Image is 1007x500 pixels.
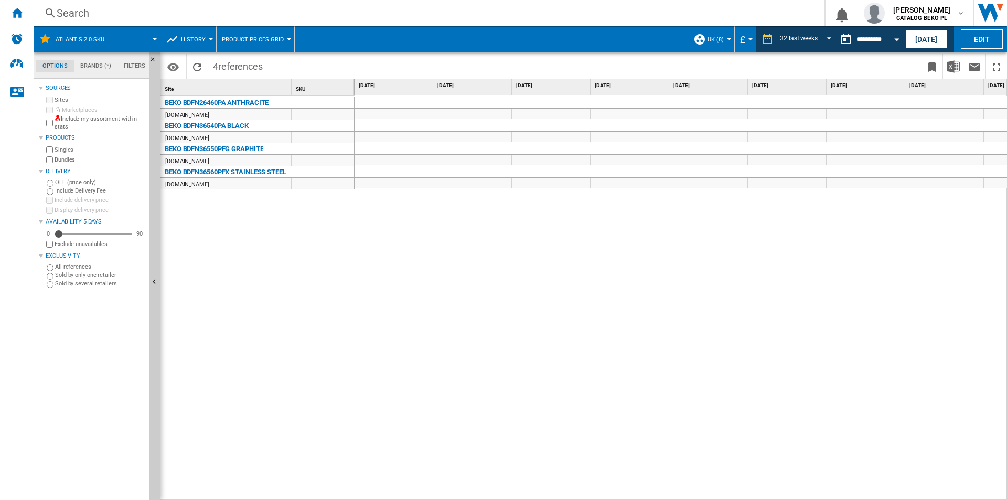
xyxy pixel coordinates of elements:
div: Search [57,6,797,20]
input: Include Delivery Fee [47,188,53,195]
div: History [166,26,211,52]
div: Products [46,134,145,142]
span: [DATE] [909,82,981,89]
div: Sources [46,84,145,92]
label: Marketplaces [55,106,145,114]
button: Atlantis 2.0 SKU [56,26,115,52]
div: [DATE] [357,79,433,92]
div: [DATE] [829,79,905,92]
input: Include my assortment within stats [46,116,53,130]
button: Maximize [986,54,1007,79]
md-tab-item: Filters [117,60,152,72]
button: Hide [149,52,162,71]
span: UK (8) [708,36,724,43]
div: [DATE] [514,79,590,92]
button: History [181,26,211,52]
input: Marketplaces [46,107,53,113]
div: Exclusivity [46,252,145,260]
div: [DATE] [435,79,511,92]
img: alerts-logo.svg [10,33,23,45]
div: BEKO BDFN36540PA BLACK [165,120,249,132]
div: BEKO BDFN26460PA ANTHRACITE [165,97,269,109]
div: [DATE] [907,79,983,92]
md-tab-item: Brands (*) [74,60,117,72]
button: Send this report by email [964,54,985,79]
span: Atlantis 2.0 SKU [56,36,104,43]
div: BEKO BDFN36550PFG GRAPHITE [165,143,263,155]
span: [DATE] [359,82,431,89]
img: dsi-logo.svg [10,59,23,68]
label: Sold by only one retailer [55,271,145,279]
button: Reload [187,54,208,79]
label: Sites [55,96,145,104]
div: 90 [134,230,145,238]
span: Site [165,86,174,92]
button: Edit [961,29,1003,49]
input: Include delivery price [46,197,53,204]
label: Sold by several retailers [55,280,145,288]
span: [PERSON_NAME] [893,5,950,15]
label: Include Delivery Fee [55,187,145,195]
label: Include delivery price [55,196,145,204]
input: Display delivery price [46,207,53,214]
div: Site Sort None [163,79,291,95]
div: [DOMAIN_NAME] [165,110,209,121]
label: Include my assortment within stats [55,115,145,131]
span: [DATE] [752,82,824,89]
div: [DOMAIN_NAME] [165,156,209,167]
label: Bundles [55,156,145,164]
button: £ [740,26,751,52]
span: [DATE] [437,82,509,89]
button: md-calendar [835,29,856,50]
input: All references [47,264,53,271]
span: £ [740,34,745,45]
div: BEKO BDFN36560PFX STAINLESS STEEL [165,166,286,178]
div: 32 last weeks [780,35,818,42]
input: OFF (price only) [47,180,53,187]
md-select: REPORTS.WIZARD.STEPS.REPORT.STEPS.REPORT_OPTIONS.PERIOD: 32 last weeks [779,31,835,48]
button: Download in Excel [943,54,964,79]
span: [DATE] [595,82,667,89]
label: Singles [55,146,145,154]
div: Atlantis 2.0 SKU [39,26,155,52]
span: [DATE] [831,82,903,89]
button: Bookmark this report [922,54,942,79]
label: Exclude unavailables [55,240,145,248]
span: SKU [296,86,306,92]
img: excel-24x24.png [947,60,960,73]
button: UK (8) [708,26,729,52]
label: All references [55,263,145,271]
span: [DATE] [516,82,588,89]
input: Sold by only one retailer [47,273,53,280]
span: [DATE] [673,82,745,89]
label: Display delivery price [55,206,145,214]
input: Bundles [46,156,53,163]
div: [DOMAIN_NAME] [165,179,209,190]
div: UK (8) [693,26,729,52]
div: Sort None [294,79,354,95]
img: profile.jpg [864,3,885,24]
span: 4 [208,54,268,76]
div: 0 [44,230,52,238]
button: Product prices grid [222,26,289,52]
label: OFF (price only) [55,178,145,186]
span: Product prices grid [222,36,284,43]
md-menu: Currency [735,26,756,52]
input: Sold by several retailers [47,281,53,288]
img: mysite-not-bg-18x18.png [55,115,61,121]
md-tab-item: Options [36,60,74,72]
input: Sites [46,97,53,103]
input: Display delivery price [46,241,53,248]
div: [DATE] [671,79,747,92]
span: History [181,36,206,43]
b: CATALOG BEKO PL [896,15,947,22]
div: Sort None [163,79,291,95]
input: Singles [46,146,53,153]
button: Options [163,57,184,76]
span: references [218,61,263,72]
div: Availability 5 Days [46,218,145,226]
div: [DOMAIN_NAME] [165,133,209,144]
div: This report is based on a date in the past. [835,26,903,52]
